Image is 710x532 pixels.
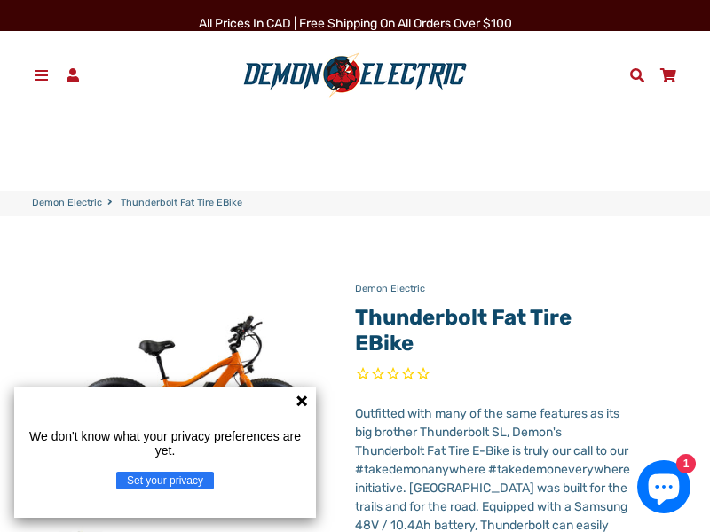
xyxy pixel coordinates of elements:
p: Demon Electric [355,282,630,297]
span: All Prices in CAD | Free shipping on all orders over $100 [199,16,512,31]
span: Thunderbolt Fat Tire eBike [121,196,242,211]
img: Demon Electric logo [237,52,473,98]
button: Set your privacy [116,472,214,489]
span: Rated 0.0 out of 5 stars 0 reviews [355,365,630,386]
a: Demon Electric [32,196,102,211]
inbox-online-store-chat: Shopify online store chat [632,460,696,518]
a: Thunderbolt Fat Tire eBike [355,305,572,356]
p: We don't know what your privacy preferences are yet. [21,429,309,458]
